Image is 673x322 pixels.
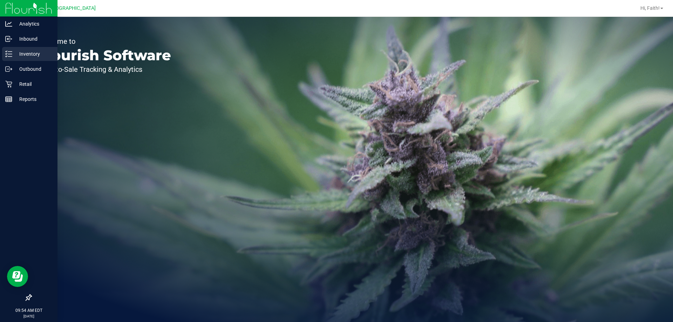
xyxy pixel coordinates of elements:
[5,50,12,57] inline-svg: Inventory
[5,66,12,73] inline-svg: Outbound
[48,5,96,11] span: [GEOGRAPHIC_DATA]
[5,81,12,88] inline-svg: Retail
[12,20,54,28] p: Analytics
[12,80,54,88] p: Retail
[38,66,171,73] p: Seed-to-Sale Tracking & Analytics
[38,38,171,45] p: Welcome to
[12,65,54,73] p: Outbound
[12,95,54,103] p: Reports
[3,314,54,319] p: [DATE]
[640,5,660,11] span: Hi, Faith!
[5,35,12,42] inline-svg: Inbound
[3,307,54,314] p: 09:54 AM EDT
[38,48,171,62] p: Flourish Software
[12,35,54,43] p: Inbound
[5,20,12,27] inline-svg: Analytics
[5,96,12,103] inline-svg: Reports
[7,266,28,287] iframe: Resource center
[12,50,54,58] p: Inventory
